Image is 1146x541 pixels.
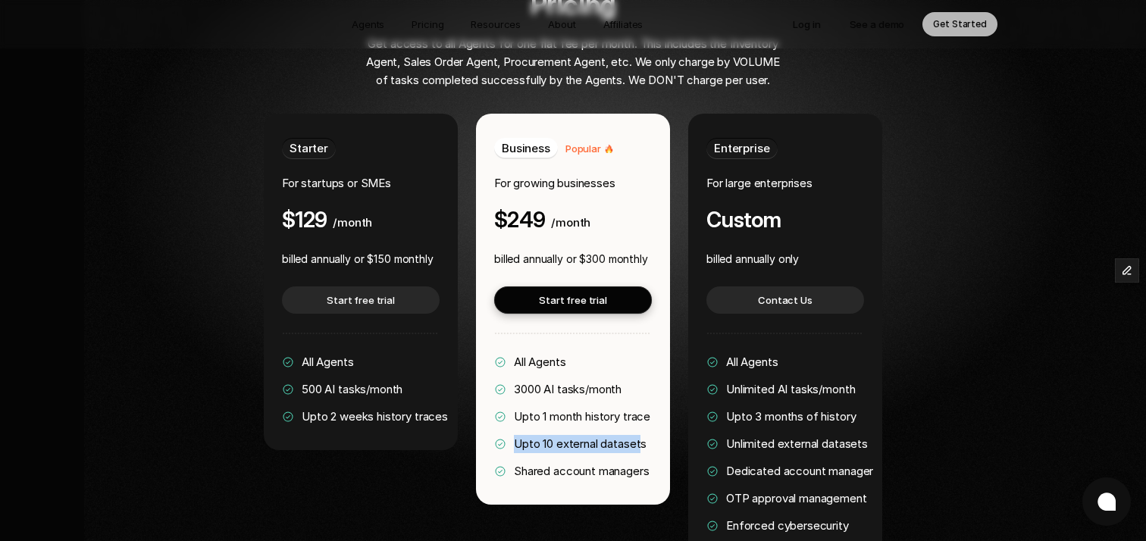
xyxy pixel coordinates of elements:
span: /month [333,215,372,230]
span: Upto 1 month history trace [514,409,650,424]
a: About [539,12,584,36]
span: All Agents [514,355,566,369]
a: Start free trial [494,286,652,314]
span: For growing businesses [494,176,615,190]
span: Enterprise [714,141,770,155]
span: Shared account managers [514,464,650,478]
a: Get Started [922,12,997,36]
span: Upto 2 weeks history traces [302,409,448,424]
button: Edit Framer Content [1116,259,1138,282]
span: Popular [565,142,601,155]
p: Resources [471,17,521,32]
p: Get Started [933,17,987,32]
a: See a demo [839,12,916,36]
h4: $129 [282,208,327,232]
span: Unlimited AI tasks/month [726,382,855,396]
span: Enforced cybersecurity [726,518,849,533]
span: OTP approval management [726,491,867,505]
p: billed annually only [706,250,799,268]
a: Pricing [402,12,452,36]
p: Agents [352,17,384,32]
p: About [548,17,575,32]
a: Affiliates [594,12,653,36]
p: Start free trial [539,292,607,308]
span: All Agents [302,355,354,369]
span: Upto 3 months of history [726,409,856,424]
p: Start free trial [327,292,395,308]
span: 3000 AI tasks/month [514,382,622,396]
span: Starter [290,141,328,155]
h4: $249 [494,208,545,232]
p: Pricing [412,17,443,32]
p: See a demo [850,17,905,32]
p: billed annually or $150 monthly [282,250,434,268]
span: Business [502,141,550,155]
button: Open chat window [1082,477,1131,526]
p: Contact Us [758,292,813,308]
a: Agents [343,12,393,36]
span: All Agents [726,355,778,369]
a: Resources [462,12,530,36]
span: Unlimited external datasets [726,436,868,451]
span: Dedicated account manager [726,464,873,478]
p: billed annually or $300 monthly [494,250,648,268]
span: Get access to all Agents for one flat fee per month. This includes the Inventory Agent, Sales Ord... [366,36,783,87]
p: Log in [793,17,820,32]
span: Upto 10 external datasets [514,436,647,451]
p: Affiliates [603,17,643,32]
span: 500 AI tasks/month [302,382,402,396]
span: For startups or SMEs [282,176,391,190]
span: /month [551,215,590,230]
span: For large enterprises [706,176,813,190]
a: Log in [782,12,831,36]
a: Contact Us [706,286,864,314]
h4: Custom [706,208,781,232]
a: Start free trial [282,286,440,314]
